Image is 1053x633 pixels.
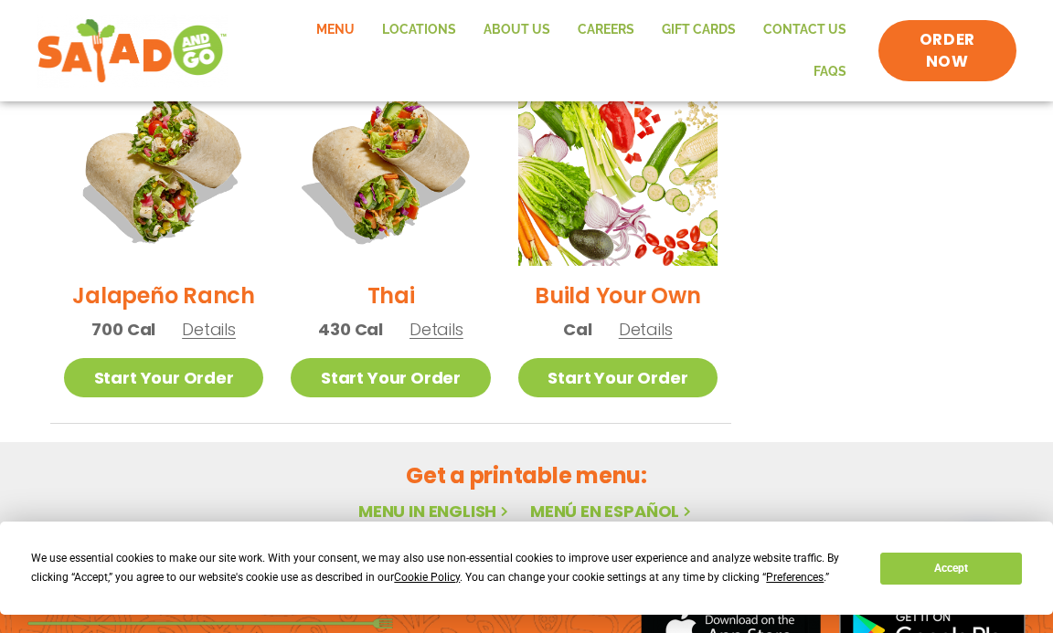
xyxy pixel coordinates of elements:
[563,317,591,342] span: Cal
[470,9,564,51] a: About Us
[367,280,415,311] h2: Thai
[37,15,228,88] img: new-SAG-logo-768×292
[368,9,470,51] a: Locations
[409,318,463,341] span: Details
[648,9,750,51] a: GIFT CARDS
[800,51,860,93] a: FAQs
[766,571,824,584] span: Preferences
[50,459,1003,491] h2: Get a printable menu:
[878,20,1016,82] a: ORDER NOW
[303,9,368,51] a: Menu
[619,318,673,341] span: Details
[246,9,860,92] nav: Menu
[880,553,1021,585] button: Accept
[91,317,155,342] span: 700 Cal
[291,67,490,266] img: Product photo for Thai Wrap
[291,358,490,397] a: Start Your Order
[518,358,718,397] a: Start Your Order
[750,9,860,51] a: Contact Us
[31,549,858,587] div: We use essential cookies to make our site work. With your consent, we may also use non-essential ...
[535,280,701,311] h2: Build Your Own
[358,500,512,522] a: Menu in English
[394,571,460,584] span: Cookie Policy
[897,29,998,73] span: ORDER NOW
[318,317,383,342] span: 430 Cal
[72,280,255,311] h2: Jalapeño Ranch
[182,318,236,341] span: Details
[518,67,718,266] img: Product photo for Build Your Own
[530,500,695,522] a: Menú en español
[564,9,648,51] a: Careers
[27,618,393,628] img: fork
[64,358,263,397] a: Start Your Order
[64,67,263,266] img: Product photo for Jalapeño Ranch Wrap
